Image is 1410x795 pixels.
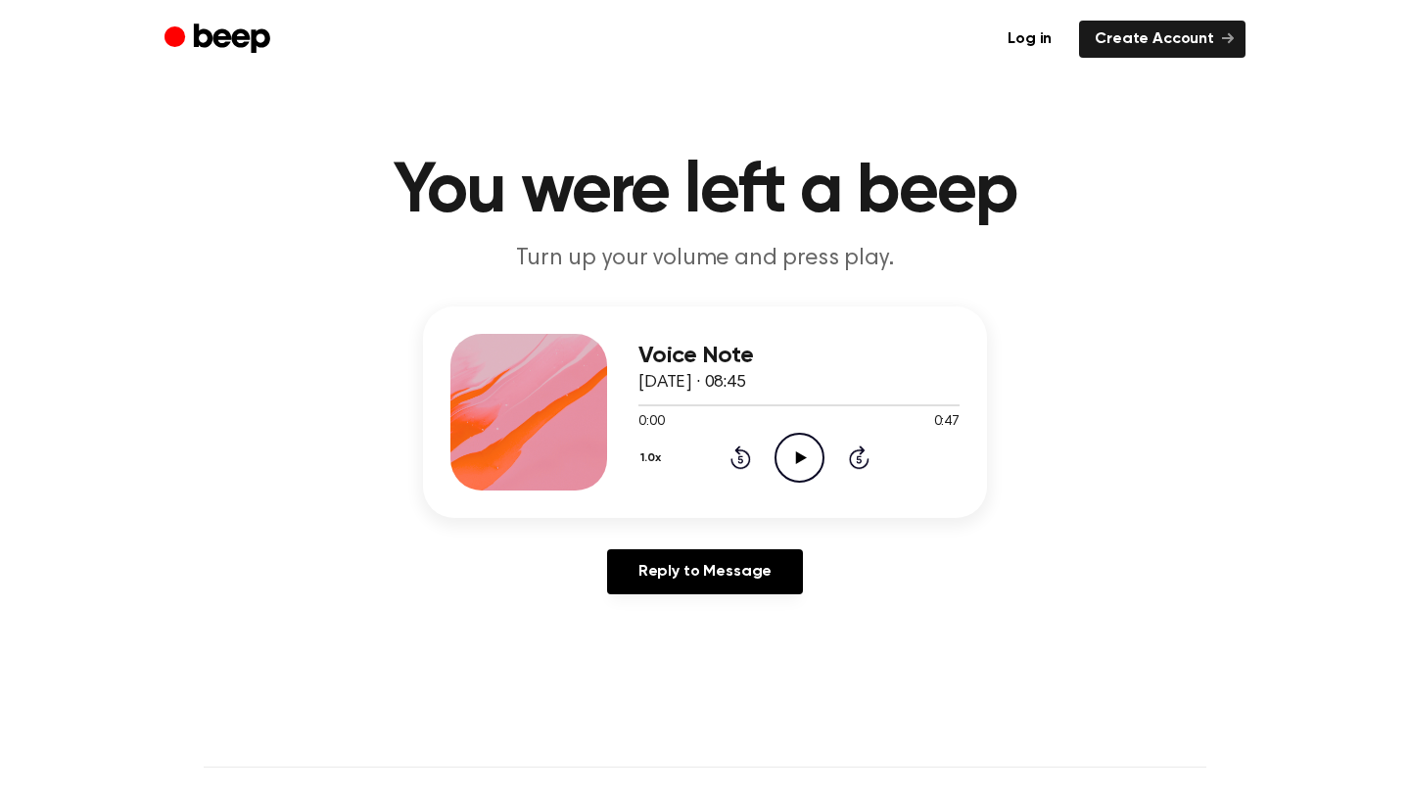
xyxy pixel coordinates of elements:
a: Beep [164,21,275,59]
h3: Voice Note [638,343,960,369]
span: [DATE] · 08:45 [638,374,746,392]
span: 0:00 [638,412,664,433]
a: Create Account [1079,21,1245,58]
a: Reply to Message [607,549,803,594]
span: 0:47 [934,412,960,433]
p: Turn up your volume and press play. [329,243,1081,275]
h1: You were left a beep [204,157,1206,227]
a: Log in [992,21,1067,58]
button: 1.0x [638,442,669,475]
